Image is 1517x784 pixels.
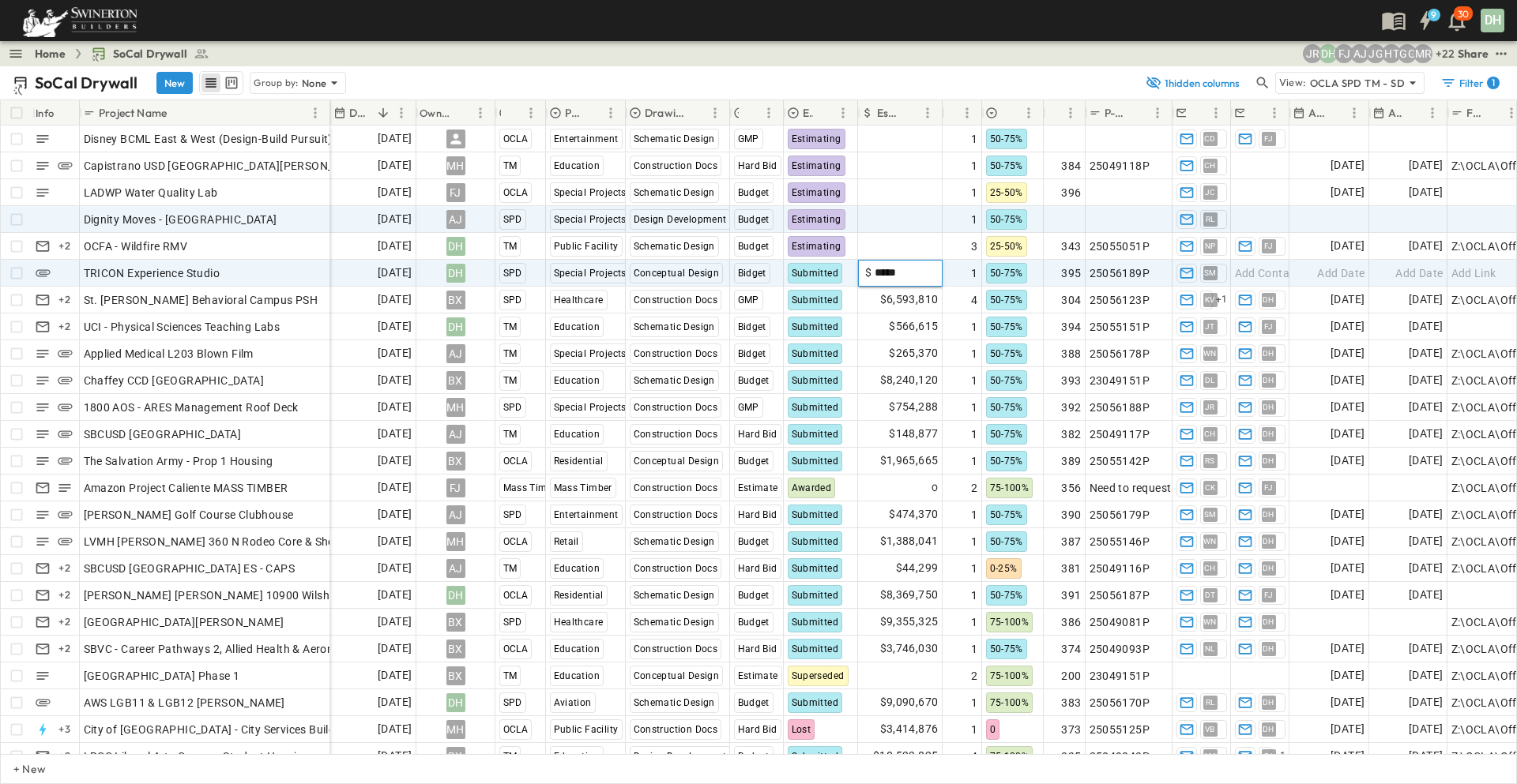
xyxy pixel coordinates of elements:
[634,241,715,252] span: Schematic Design
[971,480,977,496] span: 2
[634,268,720,279] span: Conceptual Design
[1345,103,1364,122] button: Menu
[738,214,770,225] span: Budget
[738,187,770,198] span: Budget
[1090,319,1150,335] span: 25055151P
[1205,407,1215,407] span: JR
[1431,9,1436,21] h6: 9
[1248,104,1265,122] button: Sort
[1409,183,1443,201] span: [DATE]
[91,46,209,62] a: SoCal Drywall
[971,426,977,442] span: 1
[446,398,465,417] div: MH
[738,133,759,144] span: GMP
[1105,105,1127,121] p: P-Code
[378,344,412,362] span: [DATE]
[35,46,66,62] a: Home
[554,268,627,279] span: Special Projects
[1398,44,1417,63] div: Gerrad Gerber (gerrad.gerber@swinerton.com)
[1204,272,1217,273] span: SM
[378,237,412,255] span: [DATE]
[1263,380,1274,381] span: DH
[36,91,55,135] div: Info
[1090,292,1150,308] span: 25056123P
[880,452,939,470] span: $1,965,665
[971,319,977,335] span: 1
[1050,104,1067,122] button: Sort
[1409,425,1443,443] span: [DATE]
[554,214,627,225] span: Special Projects
[446,425,465,444] div: AJ
[1061,292,1081,308] span: 304
[254,75,299,91] p: Group by:
[738,348,766,359] span: Bidget
[1331,371,1365,389] span: [DATE]
[446,264,465,283] div: DH
[1216,292,1228,308] span: + 1
[1434,72,1504,94] button: Filter1
[990,429,1023,440] span: 50-75%
[446,317,465,336] div: DH
[634,375,715,386] span: Schematic Design
[1205,192,1216,193] span: JC
[1061,346,1081,362] span: 388
[1204,165,1216,166] span: CH
[84,238,188,254] span: OCFA - Wildfire RMV
[738,456,770,467] span: Budget
[113,46,187,62] span: SoCal Drywall
[446,344,465,363] div: AJ
[990,214,1023,225] span: 50-75%
[554,429,600,440] span: Education
[1319,44,1338,63] div: Daryll Hayward (daryll.hayward@swinerton.com)
[634,321,715,332] span: Schematic Design
[1409,344,1443,362] span: [DATE]
[378,291,412,309] span: [DATE]
[634,456,720,467] span: Conceptual Design
[990,456,1023,467] span: 50-75%
[759,103,778,122] button: Menu
[1205,246,1216,246] span: NP
[554,241,619,252] span: Public Facility
[375,104,392,122] button: Sort
[1409,452,1443,470] span: [DATE]
[1061,480,1081,496] span: 356
[306,103,325,122] button: Menu
[634,133,715,144] span: Schematic Design
[634,214,727,225] span: Design Development
[503,348,518,359] span: TM
[84,131,333,147] span: Disney BCML East & West (Design-Build Pursuit)
[1410,6,1441,35] button: 9
[554,375,600,386] span: Education
[990,321,1023,332] span: 50-75%
[971,185,977,201] span: 1
[1331,344,1365,362] span: [DATE]
[420,91,450,135] div: Owner
[990,160,1023,171] span: 50-75%
[1331,237,1365,255] span: [DATE]
[378,317,412,336] span: [DATE]
[971,292,977,308] span: 4
[84,265,220,281] span: TRICON Experience Studio
[554,187,627,198] span: Special Projects
[1061,103,1080,122] button: Menu
[1264,326,1274,327] span: FJ
[1366,44,1385,63] div: Jorge Garcia (jorgarcia@swinerton.com)
[1458,46,1489,62] div: Share
[584,104,601,122] button: Sort
[889,398,938,416] span: $754,288
[378,264,412,282] span: [DATE]
[971,265,977,281] span: 1
[416,100,495,126] div: Owner
[738,268,766,279] span: Bidget
[1061,400,1081,415] span: 392
[990,294,1023,306] span: 50-75%
[738,160,777,171] span: Hard Bid
[378,210,412,228] span: [DATE]
[1263,407,1274,407] span: DH
[1331,317,1365,336] span: [DATE]
[634,160,718,171] span: Construction Docs
[1492,44,1511,63] button: test
[792,214,841,225] span: Estimating
[1263,299,1274,300] span: DH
